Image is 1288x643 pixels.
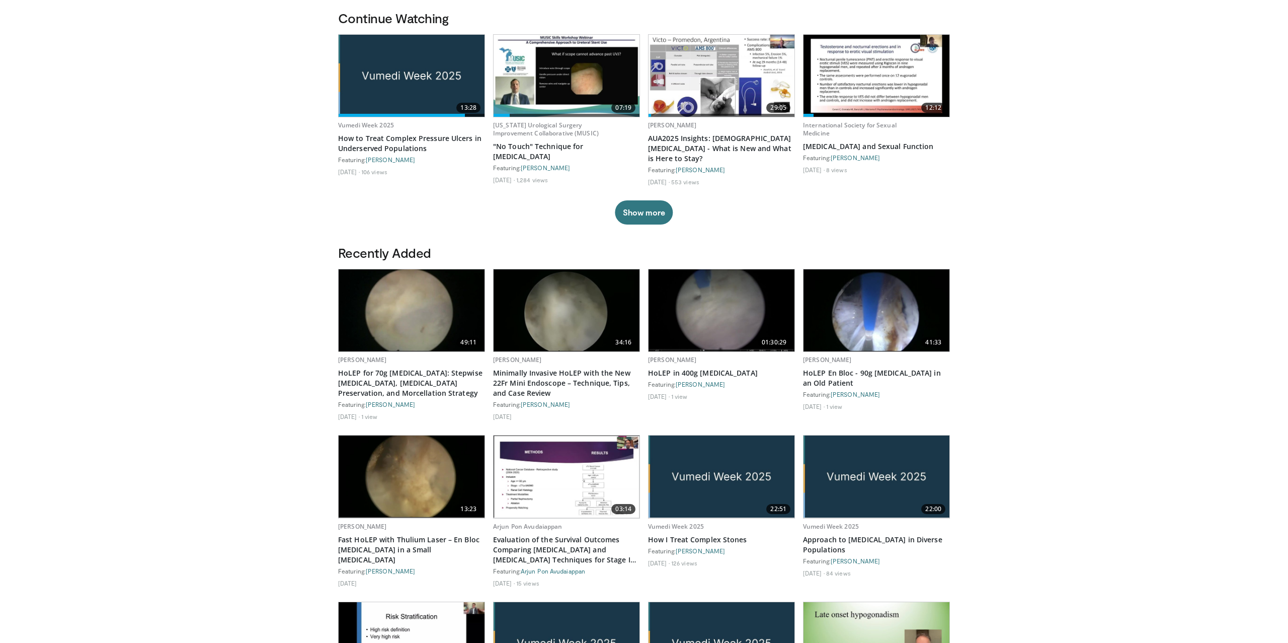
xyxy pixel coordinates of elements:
a: [MEDICAL_DATA] and Sexual Function [803,141,950,152]
a: [PERSON_NAME] [676,381,725,388]
a: How I Treat Complex Stones [648,535,795,545]
div: Featuring: [648,547,795,555]
img: 50ef2967-76b8-4bc0-90ab-b7c05c34063d.620x360_q85_upscale.jpg [649,269,794,351]
li: [DATE] [648,392,670,400]
a: [PERSON_NAME] [648,121,697,129]
li: 106 views [361,168,387,176]
li: 84 views [826,569,851,577]
li: [DATE] [493,412,512,420]
img: 90633943-5909-48be-9354-17100f892b2a.jpg.620x360_q85_upscale.jpg [339,35,485,117]
a: [PERSON_NAME] [521,164,570,171]
a: Arjun Pon Avudaiappan [493,522,562,531]
li: 1 view [826,402,843,410]
img: 64091761-3a90-4f59-a7d4-814d50403800.png.620x360_q85_upscale.jpg [803,436,949,518]
img: 5096412e-7c5e-445b-a8ad-822abd0ee9de.620x360_q85_upscale.jpg [803,35,949,117]
img: d4687df1-bff4-4f94-b24f-952b82220f7b.png.620x360_q85_upscale.jpg [649,436,794,518]
div: Featuring: [803,390,950,398]
a: [PERSON_NAME] [493,355,542,364]
a: [PERSON_NAME] [676,166,725,173]
a: Arjun Pon Avudaiappan [521,567,585,575]
a: "No Touch" Technique for [MEDICAL_DATA] [493,141,640,162]
h3: Recently Added [338,245,950,261]
span: 13:23 [456,504,480,514]
h3: Continue Watching [338,10,950,26]
a: HoLEP in 400g [MEDICAL_DATA] [648,368,795,378]
li: [DATE] [803,166,825,174]
a: 01:30:29 [649,269,794,351]
li: 553 views [671,178,699,186]
a: [PERSON_NAME] [831,557,880,564]
button: Show more [615,200,673,225]
li: [DATE] [648,559,670,567]
div: Featuring: [338,567,485,575]
div: Featuring: [493,164,640,172]
a: [PERSON_NAME] [831,154,880,161]
div: Featuring: [648,380,795,388]
a: Fast HoLEP with Thulium Laser – En Bloc [MEDICAL_DATA] in a Small [MEDICAL_DATA] [338,535,485,565]
a: How to Treat Complex Pressure Ulcers in Underserved Populations [338,133,485,154]
a: 22:51 [649,436,794,518]
a: [PERSON_NAME] [338,522,387,531]
li: [DATE] [493,176,515,184]
div: Featuring: [338,156,485,164]
a: Approach to [MEDICAL_DATA] in Diverse Populations [803,535,950,555]
div: Featuring: [338,400,485,408]
div: Featuring: [648,166,795,174]
a: International Society for Sexual Medicine [803,121,897,137]
a: Vumedi Week 2025 [803,522,859,531]
a: [PERSON_NAME] [803,355,852,364]
a: 49:11 [339,269,485,351]
a: HoLEP En Bloc - 90g [MEDICAL_DATA] in an Old Patient [803,368,950,388]
li: 1,284 views [516,176,548,184]
li: [DATE] [803,569,825,577]
a: Vumedi Week 2025 [648,522,704,531]
a: 13:28 [339,35,485,117]
img: c03374af-fe67-480c-afd2-bc3204714bf6.620x360_q85_upscale.jpg [494,436,639,518]
a: [PERSON_NAME] [648,355,697,364]
li: [DATE] [648,178,670,186]
li: [DATE] [338,168,360,176]
a: [PERSON_NAME] [366,567,415,575]
img: 83961de2-7e01-45fd-b6b4-a4f99b0c7f33.620x360_q85_upscale.jpg [339,269,485,351]
li: 8 views [826,166,847,174]
span: 13:28 [456,103,480,113]
li: [DATE] [338,412,360,420]
a: 13:23 [339,436,485,518]
a: [US_STATE] Urological Surgery Improvement Collaborative (MUSIC) [493,121,599,137]
span: 01:30:29 [758,337,790,347]
a: 12:12 [803,35,949,117]
span: 22:51 [766,504,790,514]
li: [DATE] [493,579,515,587]
div: Featuring: [493,400,640,408]
img: bfa02969-f2ff-4615-b51a-595b9b287868.620x360_q85_upscale.jpg [494,269,639,351]
span: 29:05 [766,103,790,113]
img: d449ccba-3910-4ab6-adbc-7fec02a9a93a.620x360_q85_upscale.jpg [649,35,794,117]
a: AUA2025 Insights: [DEMOGRAPHIC_DATA] [MEDICAL_DATA] - What is New and What is Here to Stay? [648,133,795,164]
span: 22:00 [921,504,945,514]
a: 41:33 [803,269,949,351]
span: 34:16 [611,337,635,347]
img: 079fd1c9-7c2e-4714-8769-c2be7bd4bc02.620x360_q85_upscale.jpg [494,35,639,117]
a: [PERSON_NAME] [366,401,415,408]
a: Evaluation of the Survival Outcomes Comparing [MEDICAL_DATA] and [MEDICAL_DATA] Techniques for St... [493,535,640,565]
a: 29:05 [649,35,794,117]
li: 15 views [516,579,539,587]
a: Minimally Invasive HoLEP with the New 22Fr Mini Endoscope – Technique, Tips, and Case Review [493,368,640,398]
a: HoLEP for 70g [MEDICAL_DATA]: Stepwise [MEDICAL_DATA], [MEDICAL_DATA] Preservation, and Morcellat... [338,368,485,398]
a: 07:19 [494,35,639,117]
li: 1 view [361,412,378,420]
span: 41:33 [921,337,945,347]
li: 126 views [671,559,697,567]
a: Vumedi Week 2025 [338,121,394,129]
li: 1 view [671,392,688,400]
span: 49:11 [456,337,480,347]
li: [DATE] [338,579,357,587]
a: [PERSON_NAME] [831,391,880,398]
a: [PERSON_NAME] [521,401,570,408]
span: 07:19 [611,103,635,113]
div: Featuring: [803,557,950,565]
div: Featuring: [493,567,640,575]
a: [PERSON_NAME] [366,156,415,163]
a: [PERSON_NAME] [676,547,725,554]
a: [PERSON_NAME] [338,355,387,364]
